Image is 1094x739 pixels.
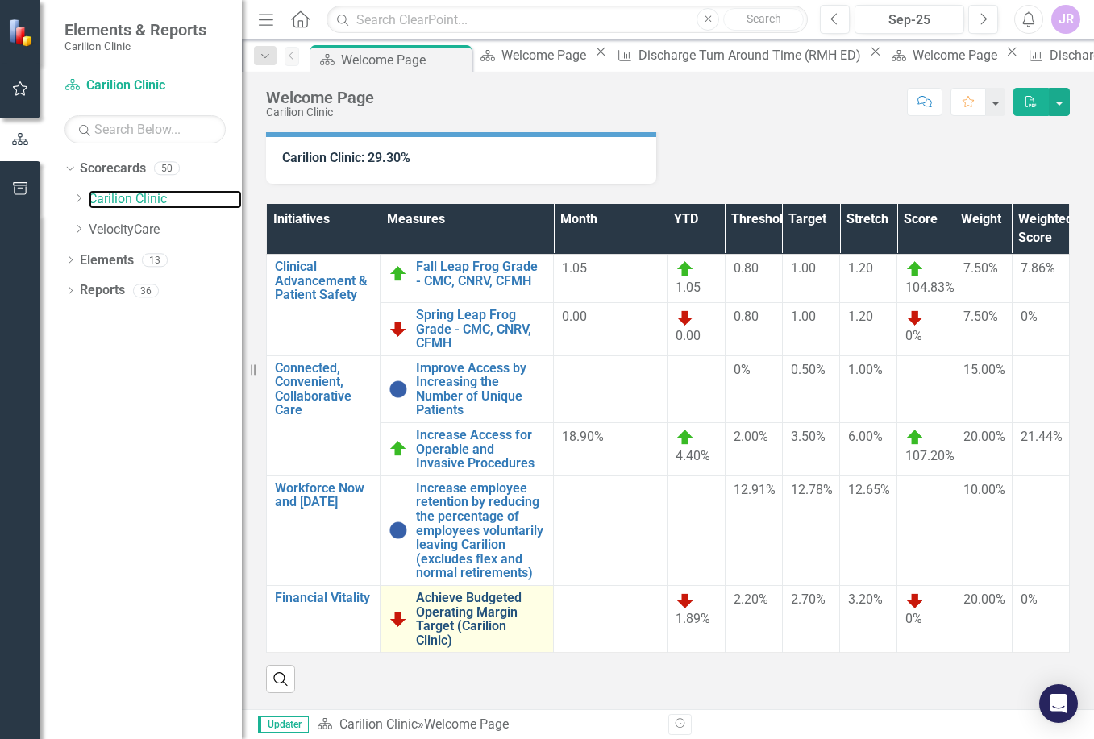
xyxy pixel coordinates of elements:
span: 1.20 [848,260,873,276]
div: » [317,716,656,734]
img: On Target [905,259,925,279]
span: Updater [258,716,309,733]
div: 36 [133,284,159,297]
img: Below Plan [676,591,695,610]
img: No Information [389,380,408,399]
span: 2.20% [734,592,768,607]
img: Below Plan [905,308,925,327]
div: Welcome Page [266,89,374,106]
div: 50 [154,162,180,176]
span: 3.20% [848,592,883,607]
span: Carilion Clinic: 29.30% [282,150,410,165]
a: Discharge Turn Around Time (RMH ED) [611,45,865,65]
a: Connected, Convenient, Collaborative Care [275,361,372,417]
span: 2.00% [734,429,768,444]
span: 0.00 [562,309,587,324]
span: 10.00% [963,482,1005,497]
div: Welcome Page [424,716,509,732]
img: On Target [389,264,408,284]
span: 7.50% [963,260,998,276]
span: 18.90% [562,429,604,444]
span: 21.44% [1021,429,1063,444]
small: Carilion Clinic [64,39,206,52]
span: Search [747,12,781,25]
span: 0% [905,328,922,343]
a: Workforce Now and [DATE] [275,481,372,509]
a: Increase Access for Operable and Invasive Procedures [416,428,545,471]
a: Increase employee retention by reducing the percentage of employees voluntarily leaving Carilion ... [416,481,545,580]
a: Improve Access by Increasing the Number of Unique Patients [416,361,545,417]
img: Below Plan [389,609,408,629]
a: Elements [80,251,134,270]
td: Double-Click to Edit Right Click for Context Menu [381,423,554,476]
span: 0.50% [791,362,826,377]
a: Achieve Budgeted Operating Margin Target (Carilion Clinic) [416,591,545,647]
a: Carilion Clinic [339,716,418,732]
span: 7.50% [963,309,998,324]
span: 0.80 [734,309,759,324]
img: On Target [389,439,408,459]
span: 1.00% [848,362,883,377]
a: Scorecards [80,160,146,178]
button: Sep-25 [855,5,964,34]
td: Double-Click to Edit Right Click for Context Menu [381,302,554,355]
span: 20.00% [963,592,1005,607]
img: Below Plan [676,308,695,327]
img: On Target [905,428,925,447]
span: 4.40% [676,448,710,463]
span: Elements & Reports [64,20,206,39]
span: 104.83% [905,280,955,295]
span: 3.50% [791,429,826,444]
button: Search [723,8,804,31]
td: Double-Click to Edit Right Click for Context Menu [267,355,381,475]
span: 0% [1021,592,1038,607]
img: On Target [676,428,695,447]
img: Below Plan [905,591,925,610]
td: Double-Click to Edit Right Click for Context Menu [381,255,554,303]
div: Sep-25 [860,10,959,30]
div: 13 [142,253,168,267]
td: Double-Click to Edit Right Click for Context Menu [381,475,554,585]
span: 1.00 [791,309,816,324]
span: 2.70% [791,592,826,607]
a: Financial Vitality [275,591,372,605]
span: 12.91% [734,482,776,497]
span: 12.78% [791,482,833,497]
div: Welcome Page [913,45,1002,65]
input: Search ClearPoint... [327,6,808,34]
td: Double-Click to Edit Right Click for Context Menu [267,586,381,653]
a: VelocityCare [89,221,242,239]
a: Welcome Page [475,45,591,65]
td: Double-Click to Edit Right Click for Context Menu [267,475,381,585]
span: 0% [1021,309,1038,324]
td: Double-Click to Edit Right Click for Context Menu [381,355,554,422]
a: Spring Leap Frog Grade - CMC, CNRV, CFMH [416,308,545,351]
a: Fall Leap Frog Grade - CMC, CNRV, CFMH [416,259,545,288]
div: Welcome Page [501,45,591,65]
span: 20.00% [963,429,1005,444]
img: ClearPoint Strategy [8,19,36,47]
span: 1.89% [676,611,710,626]
button: JR [1051,5,1080,34]
span: 107.20% [905,448,955,463]
span: 1.05 [676,280,701,295]
a: Carilion Clinic [89,190,242,209]
a: Welcome Page [886,45,1002,65]
span: 0.00 [676,328,701,343]
span: 0% [905,611,922,626]
td: Double-Click to Edit Right Click for Context Menu [267,255,381,356]
img: Below Plan [389,319,408,338]
span: 0% [734,362,751,377]
img: No Information [389,521,408,540]
div: Carilion Clinic [266,106,374,118]
span: 0.80 [734,260,759,276]
span: 12.65% [848,482,890,497]
td: Double-Click to Edit Right Click for Context Menu [381,586,554,653]
div: Discharge Turn Around Time (RMH ED) [639,45,865,65]
img: On Target [676,259,695,279]
span: 15.00% [963,362,1005,377]
span: 1.20 [848,309,873,324]
div: Welcome Page [341,50,468,70]
span: 7.86% [1021,260,1055,276]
